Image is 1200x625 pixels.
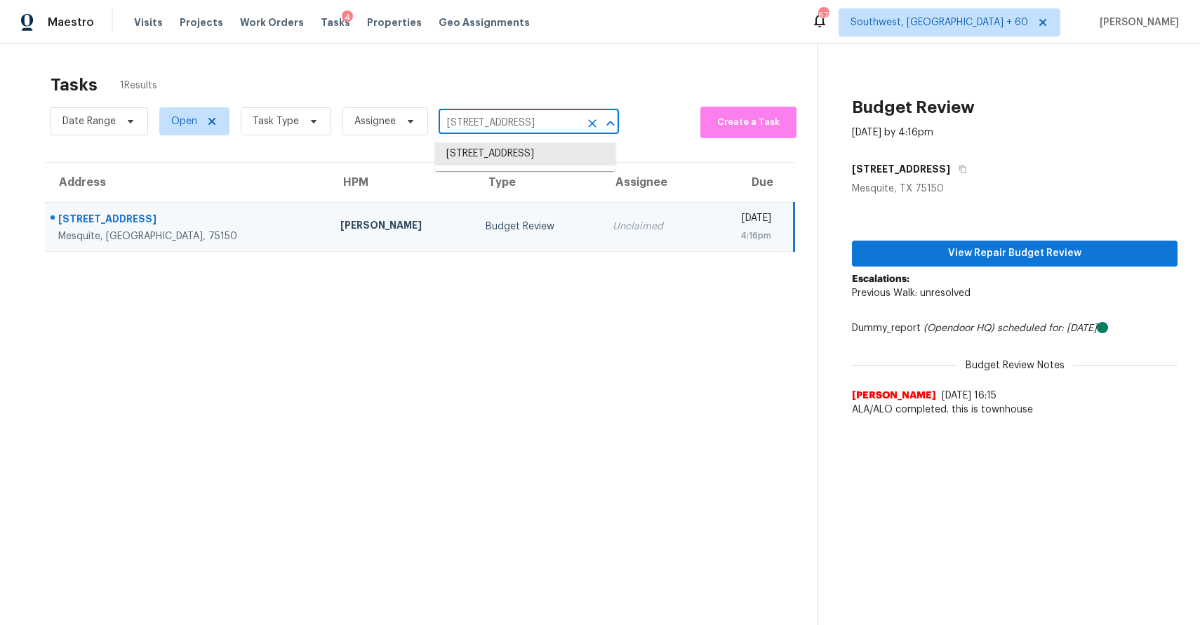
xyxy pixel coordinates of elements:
[997,323,1097,333] i: scheduled for: [DATE]
[863,245,1166,262] span: View Repair Budget Review
[58,229,318,243] div: Mesquite, [GEOGRAPHIC_DATA], 75150
[852,274,909,284] b: Escalations:
[818,8,828,22] div: 671
[367,15,422,29] span: Properties
[354,114,396,128] span: Assignee
[474,163,602,202] th: Type
[240,15,304,29] span: Work Orders
[486,220,591,234] div: Budget Review
[120,79,157,93] span: 1 Results
[601,163,703,202] th: Assignee
[439,112,580,134] input: Search by address
[852,389,936,403] span: [PERSON_NAME]
[714,229,771,243] div: 4:16pm
[342,11,353,25] div: 4
[950,156,969,182] button: Copy Address
[714,211,771,229] div: [DATE]
[171,114,197,128] span: Open
[62,114,116,128] span: Date Range
[51,78,98,92] h2: Tasks
[852,288,971,298] span: Previous Walk: unresolved
[582,114,602,133] button: Clear
[942,391,996,401] span: [DATE] 16:15
[601,114,620,133] button: Close
[852,100,975,114] h2: Budget Review
[852,241,1178,267] button: View Repair Budget Review
[321,18,350,27] span: Tasks
[180,15,223,29] span: Projects
[48,15,94,29] span: Maestro
[957,358,1073,372] span: Budget Review Notes
[329,163,474,202] th: HPM
[134,15,163,29] span: Visits
[924,323,994,333] i: (Opendoor HQ)
[852,321,1178,335] div: Dummy_report
[852,182,1178,196] div: Mesquite, TX 75150
[253,114,299,128] span: Task Type
[1094,15,1179,29] span: [PERSON_NAME]
[707,114,789,130] span: Create a Task
[852,162,950,176] h5: [STREET_ADDRESS]
[45,163,329,202] th: Address
[435,142,615,166] li: [STREET_ADDRESS]
[613,220,692,234] div: Unclaimed
[439,15,530,29] span: Geo Assignments
[852,126,933,140] div: [DATE] by 4:16pm
[340,218,463,236] div: [PERSON_NAME]
[700,107,796,138] button: Create a Task
[58,212,318,229] div: [STREET_ADDRESS]
[703,163,794,202] th: Due
[852,403,1178,417] span: ALA/ALO completed. this is townhouse
[851,15,1028,29] span: Southwest, [GEOGRAPHIC_DATA] + 60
